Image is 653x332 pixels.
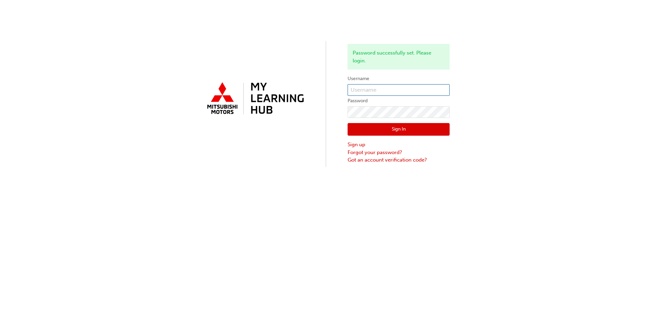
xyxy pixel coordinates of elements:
[348,123,450,136] button: Sign In
[348,84,450,96] input: Username
[348,156,450,164] a: Got an account verification code?
[348,44,450,70] div: Password successfully set. Please login.
[348,75,450,83] label: Username
[348,149,450,156] a: Forgot your password?
[348,97,450,105] label: Password
[348,141,450,149] a: Sign up
[203,79,305,118] img: mmal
